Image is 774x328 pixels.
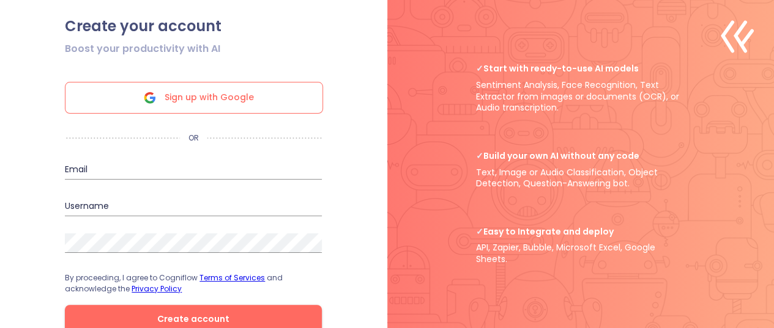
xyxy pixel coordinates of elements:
[165,82,254,113] span: Sign up with Google
[476,150,686,162] span: Build your own AI without any code
[132,283,182,294] a: Privacy Policy
[476,63,686,113] p: Sentiment Analysis, Face Recognition, Text Extractor from images or documents (OCR), or Audio tra...
[180,133,207,143] p: OR
[476,226,686,265] p: API, Zapier, Bubble, Microsoft Excel, Google Sheets.
[65,42,220,56] span: Boost your productivity with AI
[476,63,686,75] span: Start with ready-to-use AI models
[65,272,322,294] p: By proceeding, I agree to Cogniflow and acknowledge the
[199,272,265,283] a: Terms of Services
[476,150,483,162] b: ✓
[65,17,322,35] span: Create your account
[476,226,686,238] span: Easy to Integrate and deploy
[476,62,483,75] b: ✓
[476,150,686,189] p: Text, Image or Audio Classification, Object Detection, Question-Answering bot.
[65,82,323,114] div: Sign up with Google
[476,225,483,238] b: ✓
[84,312,302,327] span: Create account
